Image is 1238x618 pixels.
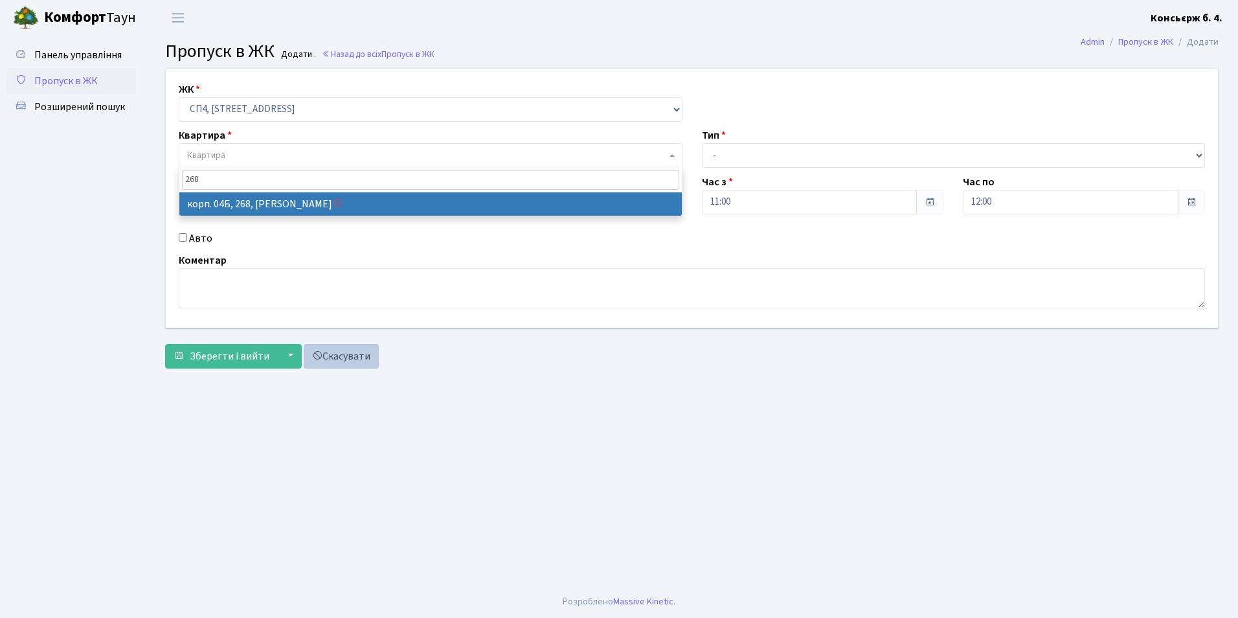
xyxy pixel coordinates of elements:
button: Переключити навігацію [162,7,194,29]
span: Таун [44,7,136,29]
small: Додати . [278,49,316,60]
b: Консьєрж б. 4. [1151,11,1222,25]
label: Час з [702,174,733,190]
li: корп. 04Б, 268, [PERSON_NAME] [179,192,682,216]
a: Панель управління [6,42,136,68]
a: Назад до всіхПропуск в ЖК [322,48,434,60]
a: Пропуск в ЖК [6,68,136,94]
label: Тип [702,128,726,143]
span: Зберегти і вийти [190,349,269,363]
a: Консьєрж б. 4. [1151,10,1222,26]
label: Час по [963,174,995,190]
span: Пропуск в ЖК [165,38,275,64]
label: Коментар [179,253,227,268]
a: Пропуск в ЖК [1118,35,1173,49]
label: Квартира [179,128,232,143]
a: Massive Kinetic [613,595,673,608]
span: Квартира [187,149,225,162]
a: Розширений пошук [6,94,136,120]
button: Зберегти і вийти [165,344,278,369]
label: ЖК [179,82,200,97]
span: Пропуск в ЖК [34,74,98,88]
span: Розширений пошук [34,100,125,114]
div: Розроблено . [563,595,675,609]
b: Комфорт [44,7,106,28]
a: Admin [1081,35,1105,49]
span: Пропуск в ЖК [381,48,434,60]
li: Додати [1173,35,1219,49]
label: Авто [189,231,212,246]
img: logo.png [13,5,39,31]
span: Панель управління [34,48,122,62]
nav: breadcrumb [1061,29,1238,56]
a: Скасувати [304,344,379,369]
